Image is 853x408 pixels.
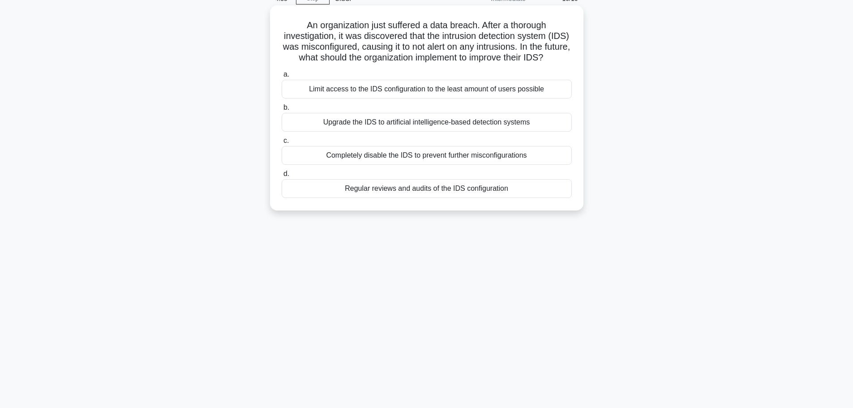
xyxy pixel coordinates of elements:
[282,179,572,198] div: Regular reviews and audits of the IDS configuration
[283,137,289,144] span: c.
[283,70,289,78] span: a.
[282,146,572,165] div: Completely disable the IDS to prevent further misconfigurations
[283,170,289,177] span: d.
[283,103,289,111] span: b.
[282,80,572,99] div: Limit access to the IDS configuration to the least amount of users possible
[282,113,572,132] div: Upgrade the IDS to artificial intelligence-based detection systems
[281,20,573,64] h5: An organization just suffered a data breach. After a thorough investigation, it was discovered th...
